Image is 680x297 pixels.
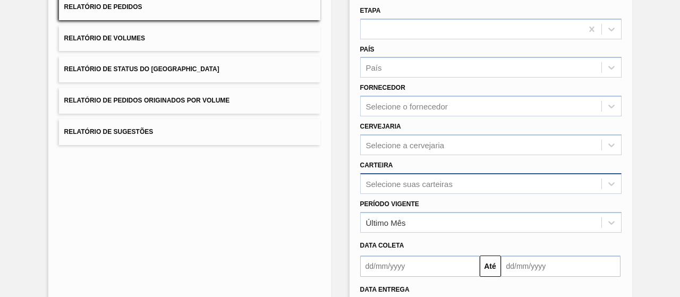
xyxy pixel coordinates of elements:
[360,200,419,208] label: Período Vigente
[480,256,501,277] button: Até
[64,128,154,135] span: Relatório de Sugestões
[366,140,445,149] div: Selecione a cervejaria
[360,46,375,53] label: País
[64,35,145,42] span: Relatório de Volumes
[360,123,401,130] label: Cervejaria
[366,63,382,72] div: País
[59,88,320,114] button: Relatório de Pedidos Originados por Volume
[501,256,620,277] input: dd/mm/yyyy
[360,84,405,91] label: Fornecedor
[59,119,320,145] button: Relatório de Sugestões
[360,256,480,277] input: dd/mm/yyyy
[366,218,406,227] div: Último Mês
[360,7,381,14] label: Etapa
[366,179,453,188] div: Selecione suas carteiras
[64,3,142,11] span: Relatório de Pedidos
[59,26,320,52] button: Relatório de Volumes
[360,286,410,293] span: Data entrega
[360,162,393,169] label: Carteira
[64,97,230,104] span: Relatório de Pedidos Originados por Volume
[64,65,219,73] span: Relatório de Status do [GEOGRAPHIC_DATA]
[59,56,320,82] button: Relatório de Status do [GEOGRAPHIC_DATA]
[366,102,448,111] div: Selecione o fornecedor
[360,242,404,249] span: Data coleta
